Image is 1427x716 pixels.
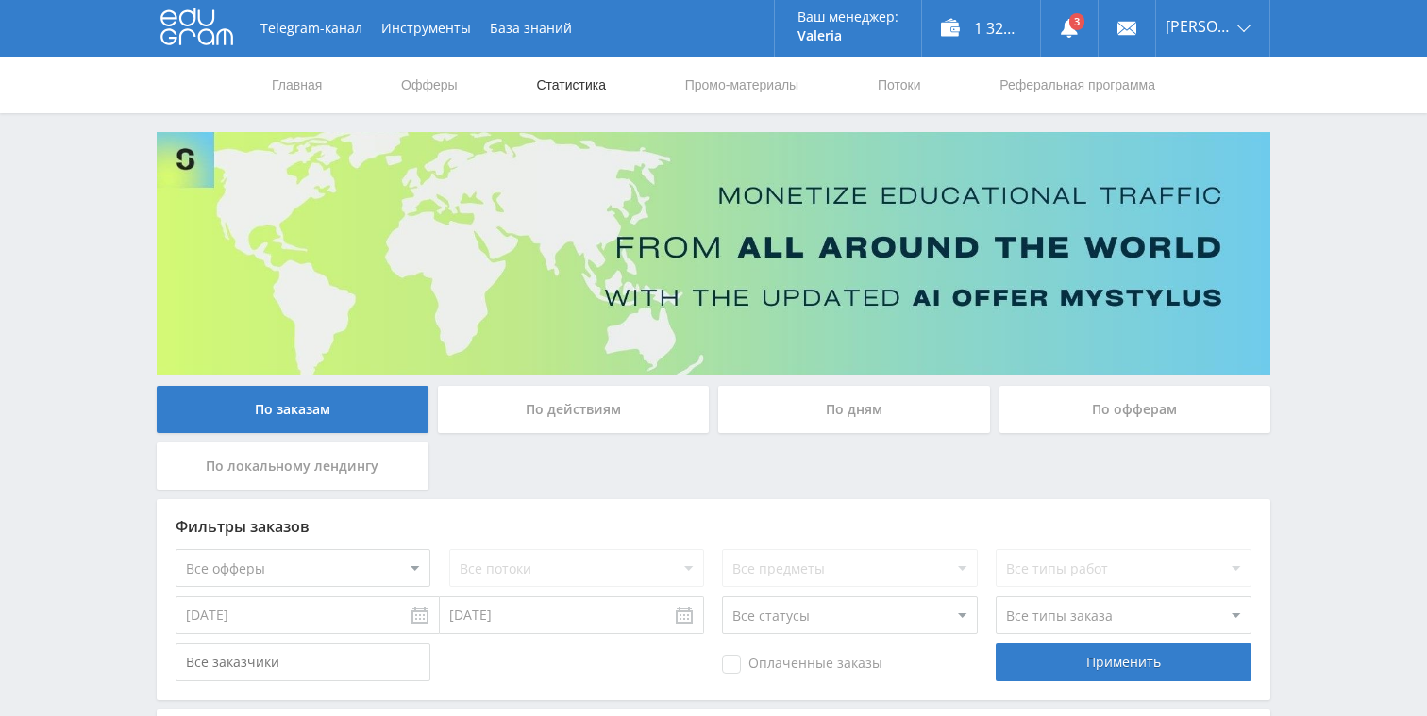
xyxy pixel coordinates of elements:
[270,57,324,113] a: Главная
[998,57,1157,113] a: Реферальная программа
[534,57,608,113] a: Статистика
[157,386,428,433] div: По заказам
[438,386,710,433] div: По действиям
[722,655,882,674] span: Оплаченные заказы
[157,442,428,490] div: По локальному лендингу
[1166,19,1232,34] span: [PERSON_NAME]
[683,57,800,113] a: Промо-материалы
[999,386,1271,433] div: По офферам
[797,9,898,25] p: Ваш менеджер:
[176,643,430,681] input: Все заказчики
[399,57,460,113] a: Офферы
[876,57,923,113] a: Потоки
[176,518,1251,535] div: Фильтры заказов
[996,643,1251,681] div: Применить
[718,386,990,433] div: По дням
[797,28,898,43] p: Valeria
[157,132,1270,375] img: Banner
